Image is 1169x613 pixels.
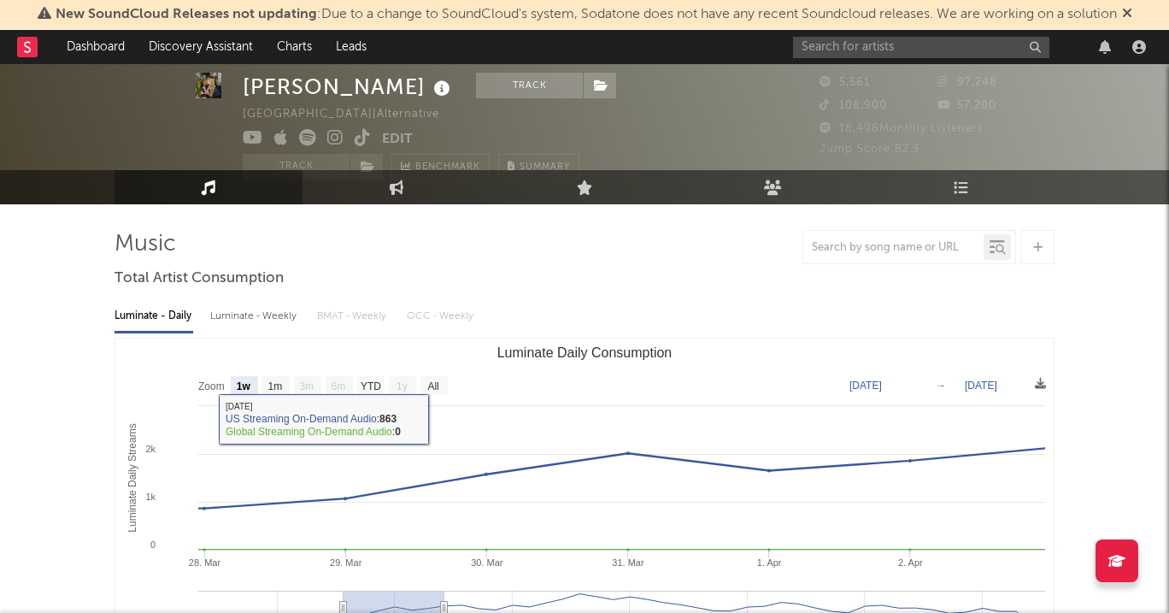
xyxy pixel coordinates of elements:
[150,539,156,550] text: 0
[126,423,138,532] text: Luminate Daily Streams
[819,100,887,111] span: 108,900
[520,162,570,172] span: Summary
[56,8,1117,21] span: : Due to a change to SoundCloud's system, Sodatone does not have any recent Soundcloud releases. ...
[145,444,156,454] text: 2k
[332,380,346,392] text: 6m
[265,30,324,64] a: Charts
[819,77,870,88] span: 5,561
[198,380,225,392] text: Zoom
[189,557,221,568] text: 28. Mar
[819,144,919,155] span: Jump Score: 82.3
[497,345,673,360] text: Luminate Daily Consumption
[145,492,156,502] text: 1k
[56,8,317,21] span: New SoundCloud Releases not updating
[237,380,251,392] text: 1w
[243,104,459,125] div: [GEOGRAPHIC_DATA] | Alternative
[936,380,946,392] text: →
[55,30,137,64] a: Dashboard
[1122,8,1132,21] span: Dismiss
[382,129,413,150] button: Edit
[898,557,923,568] text: 2. Apr
[324,30,379,64] a: Leads
[849,380,882,392] text: [DATE]
[937,100,996,111] span: 57,200
[115,268,284,289] span: Total Artist Consumption
[268,380,283,392] text: 1m
[937,77,997,88] span: 97,248
[793,37,1049,58] input: Search for artists
[137,30,265,64] a: Discovery Assistant
[498,154,579,180] button: Summary
[361,380,381,392] text: YTD
[391,154,490,180] a: Benchmark
[300,380,314,392] text: 3m
[471,557,503,568] text: 30. Mar
[757,557,782,568] text: 1. Apr
[415,157,480,178] span: Benchmark
[210,302,300,331] div: Luminate - Weekly
[965,380,997,392] text: [DATE]
[330,557,362,568] text: 29. Mar
[803,241,984,255] input: Search by song name or URL
[427,380,438,392] text: All
[476,73,583,98] button: Track
[115,302,193,331] div: Luminate - Daily
[243,154,350,180] button: Track
[243,73,455,101] div: [PERSON_NAME]
[612,557,644,568] text: 31. Mar
[397,380,408,392] text: 1y
[819,123,984,134] span: 18,496 Monthly Listeners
